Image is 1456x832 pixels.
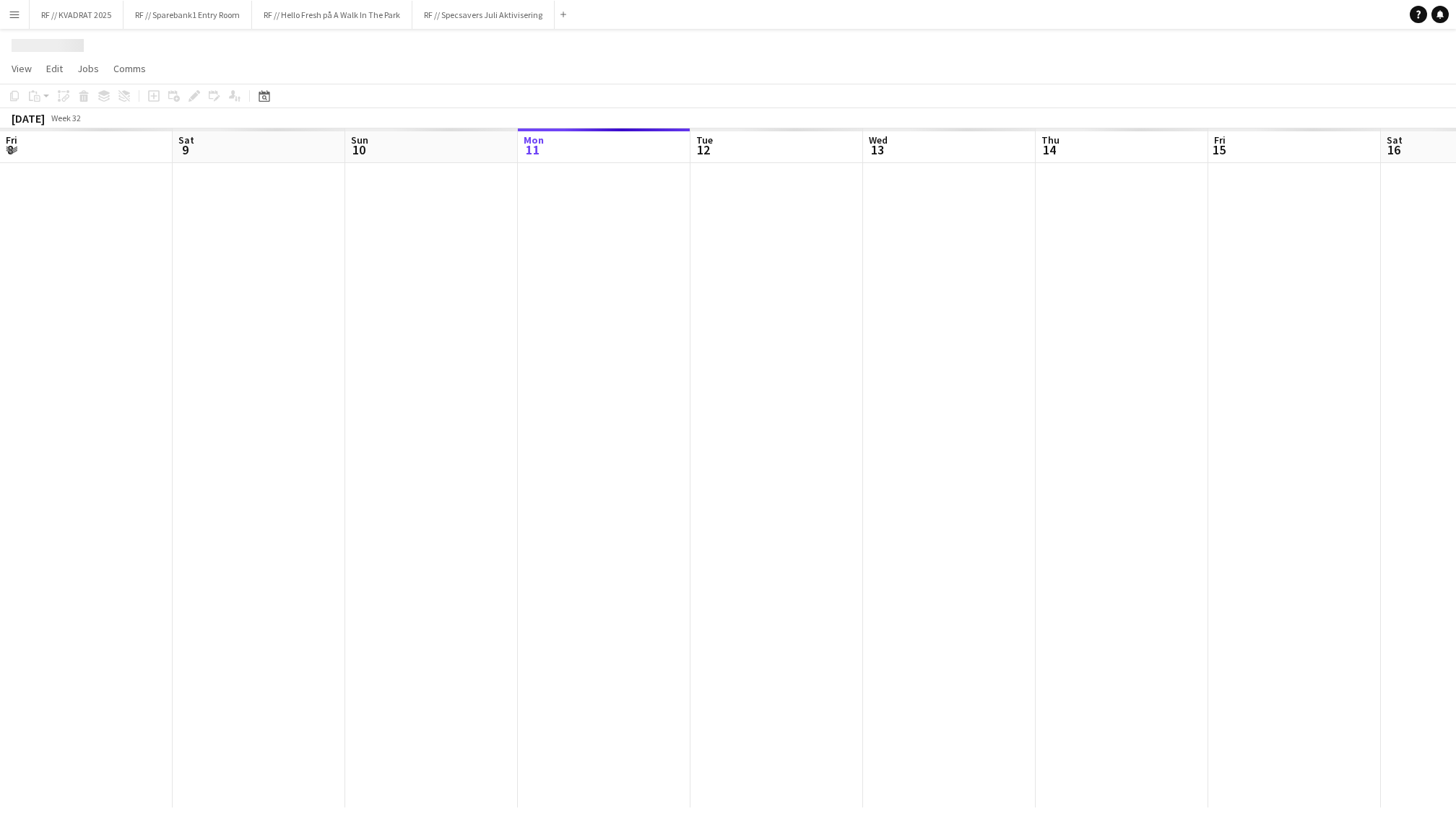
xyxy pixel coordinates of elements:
span: Wed [869,133,888,146]
a: Jobs [71,59,105,78]
a: View [6,59,38,78]
span: Sat [1387,133,1403,146]
button: RF // Hello Fresh på A Walk In The Park [252,1,412,29]
span: Fri [6,133,17,146]
span: 15 [1212,141,1226,158]
a: Edit [40,59,69,78]
span: Tue [696,133,713,146]
span: 11 [521,141,544,158]
span: 9 [176,141,194,158]
button: RF // Specsavers Juli Aktivisering [412,1,555,29]
span: View [12,62,32,75]
span: Jobs [77,62,99,75]
span: 8 [4,141,17,158]
span: 10 [349,141,368,158]
span: 13 [867,141,888,158]
div: [DATE] [12,111,45,126]
span: 12 [694,141,713,158]
span: Fri [1214,133,1226,146]
span: Week 32 [48,113,84,123]
span: 14 [1039,141,1059,158]
span: Edit [46,62,63,75]
span: Mon [524,133,544,146]
span: Thu [1041,133,1059,146]
span: Sat [178,133,194,146]
button: RF // Sparebank1 Entry Room [123,1,252,29]
span: Sun [351,133,368,146]
button: RF // KVADRAT 2025 [30,1,123,29]
span: 16 [1384,141,1403,158]
span: Comms [113,62,146,75]
a: Comms [108,59,152,78]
